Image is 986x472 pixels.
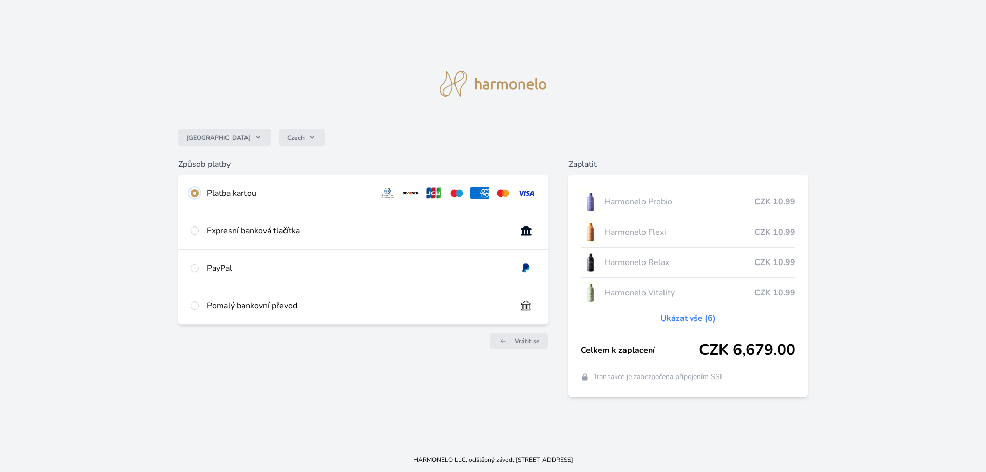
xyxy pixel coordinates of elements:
[581,219,600,245] img: CLEAN_FLEXI_se_stinem_x-hi_(1)-lo.jpg
[581,189,600,215] img: CLEAN_PROBIO_se_stinem_x-lo.jpg
[604,196,755,208] span: Harmonelo Probio
[754,196,795,208] span: CZK 10.99
[401,187,420,199] img: discover.svg
[490,333,548,349] a: Vrátit se
[517,224,536,237] img: onlineBanking_CZ.svg
[207,224,508,237] div: Expresní banková tlačítka
[754,287,795,299] span: CZK 10.99
[699,341,795,360] span: CZK 6,679.00
[660,312,716,325] a: Ukázat vše (6)
[517,262,536,274] img: paypal.svg
[440,71,546,97] img: logo.svg
[604,226,755,238] span: Harmonelo Flexi
[207,299,508,312] div: Pomalý bankovní převod
[186,134,251,142] span: [GEOGRAPHIC_DATA]
[470,187,489,199] img: amex.svg
[207,187,370,199] div: Platba kartou
[207,262,508,274] div: PayPal
[604,287,755,299] span: Harmonelo Vitality
[754,226,795,238] span: CZK 10.99
[515,337,540,345] span: Vrátit se
[581,280,600,306] img: CLEAN_VITALITY_se_stinem_x-lo.jpg
[378,187,397,199] img: diners.svg
[517,299,536,312] img: bankTransfer_IBAN.svg
[279,129,325,146] button: Czech
[568,158,808,171] h6: Zaplatit
[593,372,724,382] span: Transakce je zabezpečena připojením SSL
[581,344,699,356] span: Celkem k zaplacení
[581,250,600,275] img: CLEAN_RELAX_se_stinem_x-lo.jpg
[604,256,755,269] span: Harmonelo Relax
[494,187,513,199] img: mc.svg
[178,158,548,171] h6: Způsob platby
[424,187,443,199] img: jcb.svg
[754,256,795,269] span: CZK 10.99
[178,129,271,146] button: [GEOGRAPHIC_DATA]
[517,187,536,199] img: visa.svg
[287,134,305,142] span: Czech
[447,187,466,199] img: maestro.svg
